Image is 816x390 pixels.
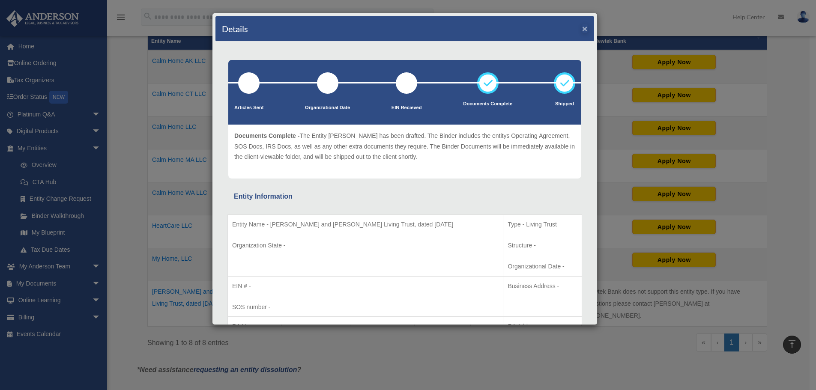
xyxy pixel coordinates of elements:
p: Entity Name - [PERSON_NAME] and [PERSON_NAME] Living Trust, dated [DATE] [232,219,499,230]
h4: Details [222,23,248,35]
p: EIN Recieved [392,104,422,112]
p: RA Name - [232,321,499,332]
p: The Entity [PERSON_NAME] has been drafted. The Binder includes the entitys Operating Agreement, S... [234,131,575,162]
p: Organizational Date - [508,261,577,272]
div: Entity Information [234,191,576,202]
span: Documents Complete - [234,132,299,139]
p: Articles Sent [234,104,263,112]
p: Type - Living Trust [508,219,577,230]
p: Shipped [554,100,575,108]
p: Organization State - [232,240,499,251]
p: Documents Complete [463,100,512,108]
p: Business Address - [508,281,577,292]
p: SOS number - [232,302,499,313]
p: RA Address - [508,321,577,332]
p: EIN # - [232,281,499,292]
button: × [582,24,588,33]
p: Structure - [508,240,577,251]
p: Organizational Date [305,104,350,112]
